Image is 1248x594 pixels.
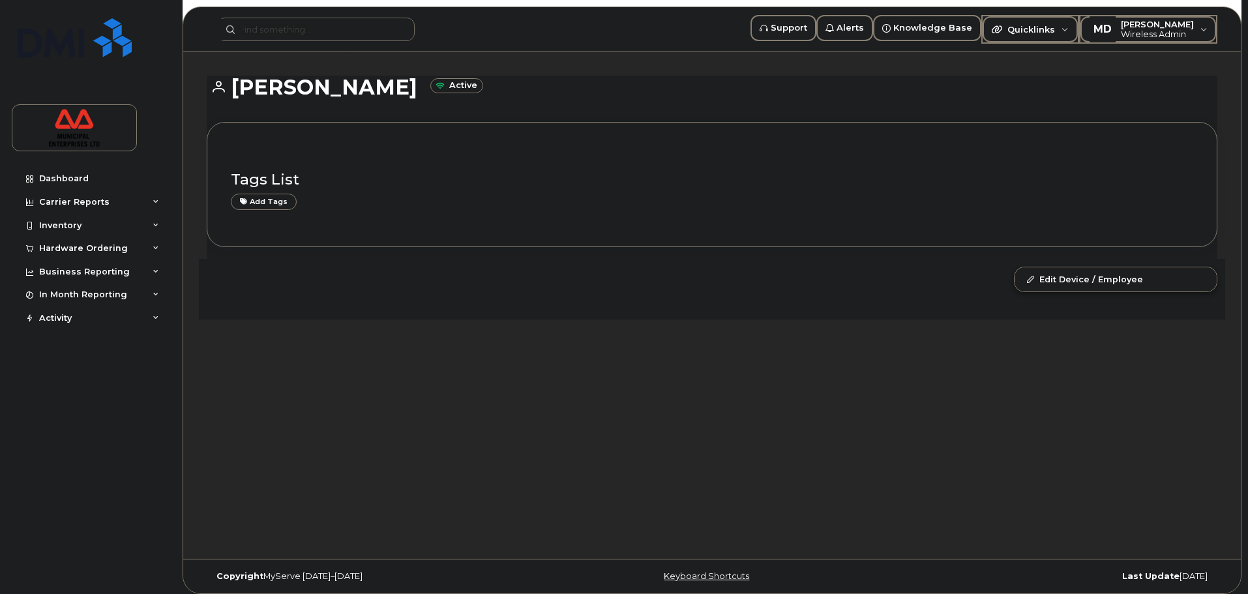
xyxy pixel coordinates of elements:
div: MyServe [DATE]–[DATE] [207,571,544,582]
small: Active [430,78,483,93]
strong: Copyright [216,571,263,581]
strong: Last Update [1122,571,1180,581]
a: Edit Device / Employee [1015,267,1217,291]
a: Add tags [231,194,297,210]
div: [DATE] [880,571,1217,582]
h1: [PERSON_NAME] [207,76,1217,98]
h3: Tags List [231,171,1193,188]
a: Keyboard Shortcuts [664,571,749,581]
